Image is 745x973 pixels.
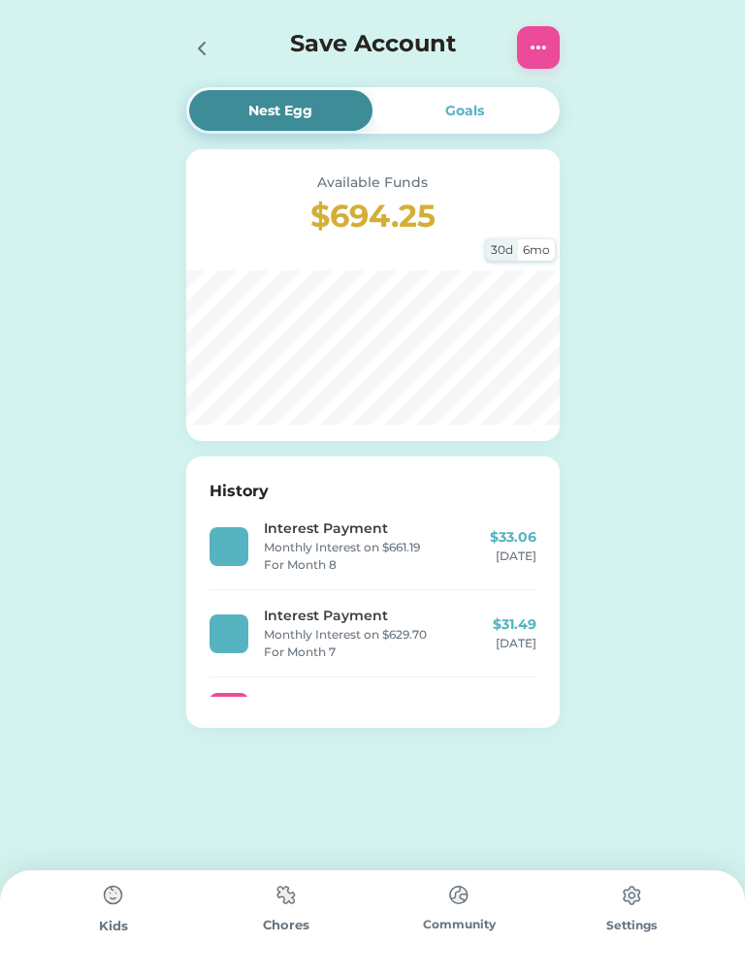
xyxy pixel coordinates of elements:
div: [DATE] [496,548,536,565]
h6: History [210,480,536,503]
div: Nest Egg [248,101,312,121]
img: type%3Dchores%2C%20state%3Ddefault.svg [94,876,133,915]
h4: Save Account [290,26,456,61]
div: Goals [445,101,484,121]
img: type%3Dchores%2C%20state%3Ddefault.svg [267,876,306,914]
div: Community [372,916,545,933]
h3: $694.25 [210,193,536,239]
div: Monthly Interest on $661.19 For Month 8 [264,539,436,574]
img: type%3Dchores%2C%20state%3Ddefault.svg [612,876,651,915]
div: Settings [545,917,718,934]
div: $33.06 [490,527,536,548]
div: Monthly Interest on $629.70 For Month 7 [264,626,436,661]
div: [DATE] [496,635,536,652]
div: Kids [27,917,200,936]
div: $31.49 [493,614,536,635]
div: Interest Payment [264,518,436,539]
div: Chores [200,916,372,935]
img: type%3Dchores%2C%20state%3Ddefault.svg [439,876,478,914]
img: yH5BAEAAAAALAAAAAABAAEAAAIBRAA7 [217,535,241,558]
img: yH5BAEAAAAALAAAAAABAAEAAAIBRAA7 [217,622,241,645]
div: Available Funds [210,173,536,193]
img: Interface-setting-menu-horizontal-circle--navigation-dots-three-circle-button-horizontal-menu.svg [527,36,550,59]
div: $-20.00 [482,694,536,714]
div: 6mo [518,239,555,261]
div: Interest Payment [264,606,436,626]
div: 30d [486,239,518,261]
